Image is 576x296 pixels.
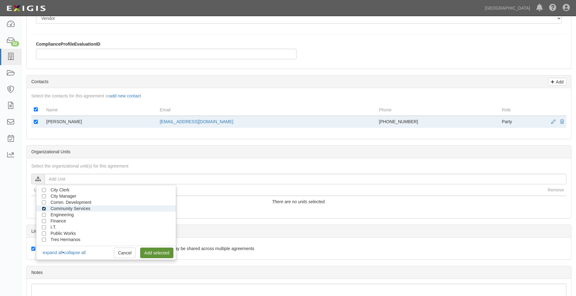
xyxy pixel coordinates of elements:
a: collapse all [64,250,86,255]
input: Enable evidence linking so insurance policies and related documents may be shared across multiple... [31,247,35,251]
span: Finance [51,218,66,223]
p: Add [554,78,564,85]
a: [EMAIL_ADDRESS][DOMAIN_NAME] [160,119,233,124]
a: add new contact [109,93,141,98]
span: I.T. [51,225,56,230]
th: Role [499,104,542,116]
div: Select the contacts for this agreement or [27,93,571,99]
th: Phone [377,104,499,116]
div: Select the organizational unit(s) for this agreement [27,163,571,169]
td: [PHONE_NUMBER] [377,116,499,128]
span: City Clerk [51,187,69,192]
th: Remove [545,184,566,196]
th: Email [157,104,377,116]
span: City Manager [51,194,76,199]
span: Engineering [51,212,74,217]
a: Cancel [114,248,136,258]
i: There are no units selected. [272,199,326,204]
td: Party [499,116,542,128]
th: Name [44,104,157,116]
a: Add selected [140,248,173,258]
div: Link Evidence [27,225,571,238]
i: Help Center - Complianz [549,4,556,12]
span: Community Services [51,206,90,211]
label: Enable evidence linking so insurance policies and related documents may be shared across multiple... [31,245,254,252]
img: logo-5460c22ac91f19d4615b14bd174203de0afe785f0fc80cf4dbbc73dc1793850b.png [5,3,47,14]
th: Unit [31,184,545,196]
input: Add Unit [45,174,566,184]
span: Public Works [51,231,76,236]
div: Notes [27,266,571,279]
div: 52 [11,41,19,47]
label: ComplianceProfileEvaluationID [36,41,100,47]
div: • [42,249,86,256]
div: Contacts [27,75,571,88]
span: Tres Hermanos [51,237,80,242]
td: [PERSON_NAME] [44,116,157,128]
a: [GEOGRAPHIC_DATA] [482,2,533,14]
a: Add [548,78,566,86]
a: expand all [43,250,63,255]
div: Organizational Units [27,146,571,158]
span: Comm. Development [51,200,92,205]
